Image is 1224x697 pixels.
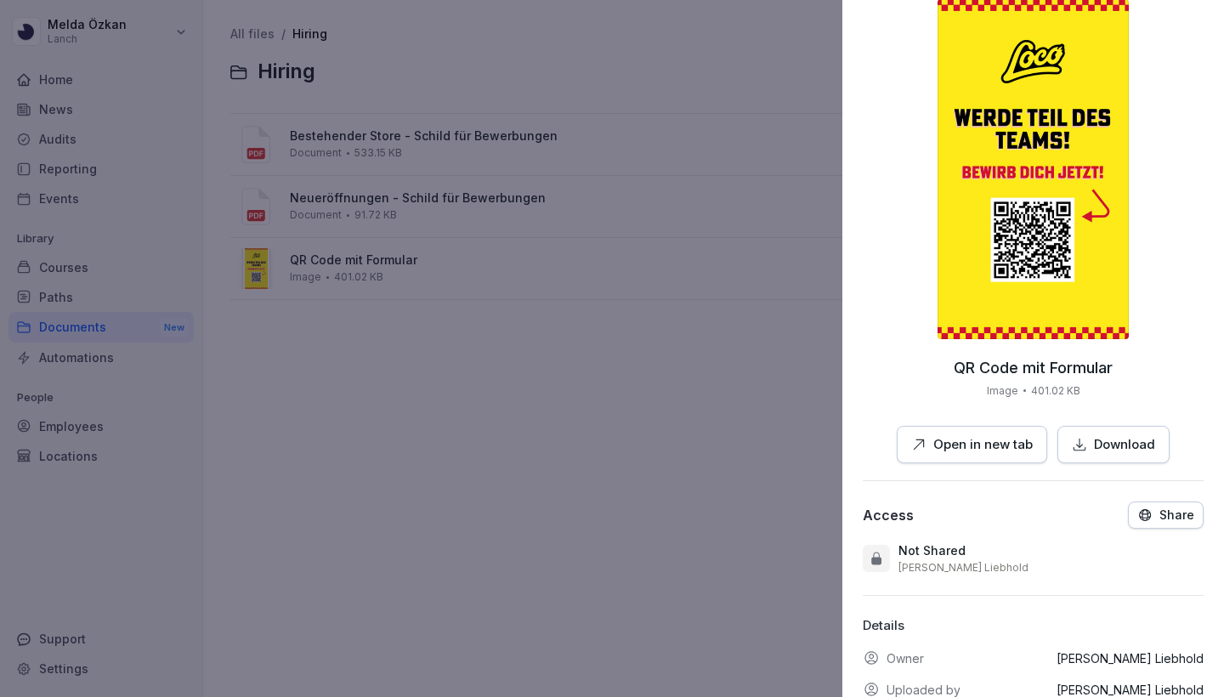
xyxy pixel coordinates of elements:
[1128,501,1204,529] button: Share
[933,435,1033,455] p: Open in new tab
[887,649,924,667] p: Owner
[1031,383,1080,399] p: 401.02 KB
[863,616,1204,636] p: Details
[1094,435,1155,455] p: Download
[898,561,1028,575] p: [PERSON_NAME] Liebhold
[1057,426,1170,464] button: Download
[1057,649,1204,667] p: [PERSON_NAME] Liebhold
[897,426,1047,464] button: Open in new tab
[1159,508,1194,522] p: Share
[863,507,914,524] div: Access
[987,383,1018,399] p: Image
[898,542,966,559] p: Not Shared
[954,360,1113,377] p: QR Code mit Formular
